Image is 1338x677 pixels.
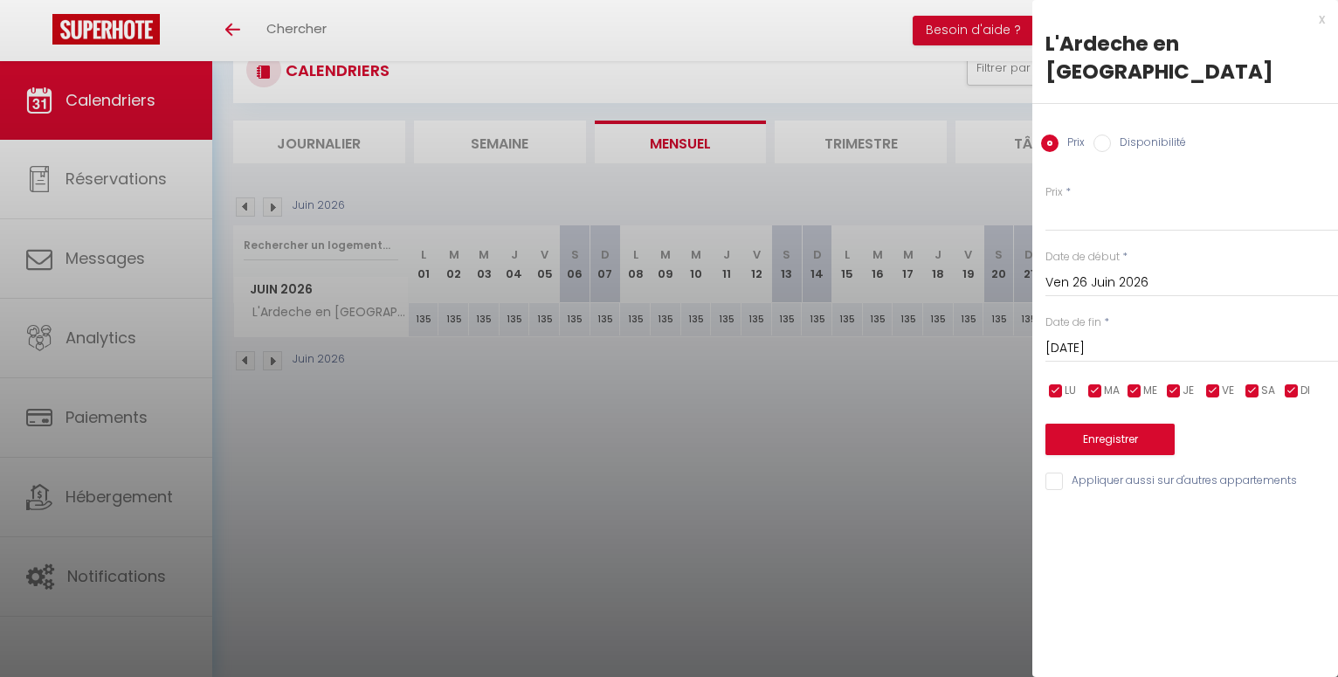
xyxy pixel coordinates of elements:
span: VE [1222,383,1234,399]
span: DI [1300,383,1310,399]
label: Prix [1045,184,1063,201]
label: Date de fin [1045,314,1101,331]
label: Prix [1059,135,1085,154]
div: x [1032,9,1325,30]
span: ME [1143,383,1157,399]
button: Ouvrir le widget de chat LiveChat [14,7,66,59]
div: L'Ardeche en [GEOGRAPHIC_DATA] [1045,30,1325,86]
span: SA [1261,383,1275,399]
span: LU [1065,383,1076,399]
span: MA [1104,383,1120,399]
label: Date de début [1045,249,1120,266]
label: Disponibilité [1111,135,1186,154]
button: Enregistrer [1045,424,1175,455]
span: JE [1183,383,1194,399]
